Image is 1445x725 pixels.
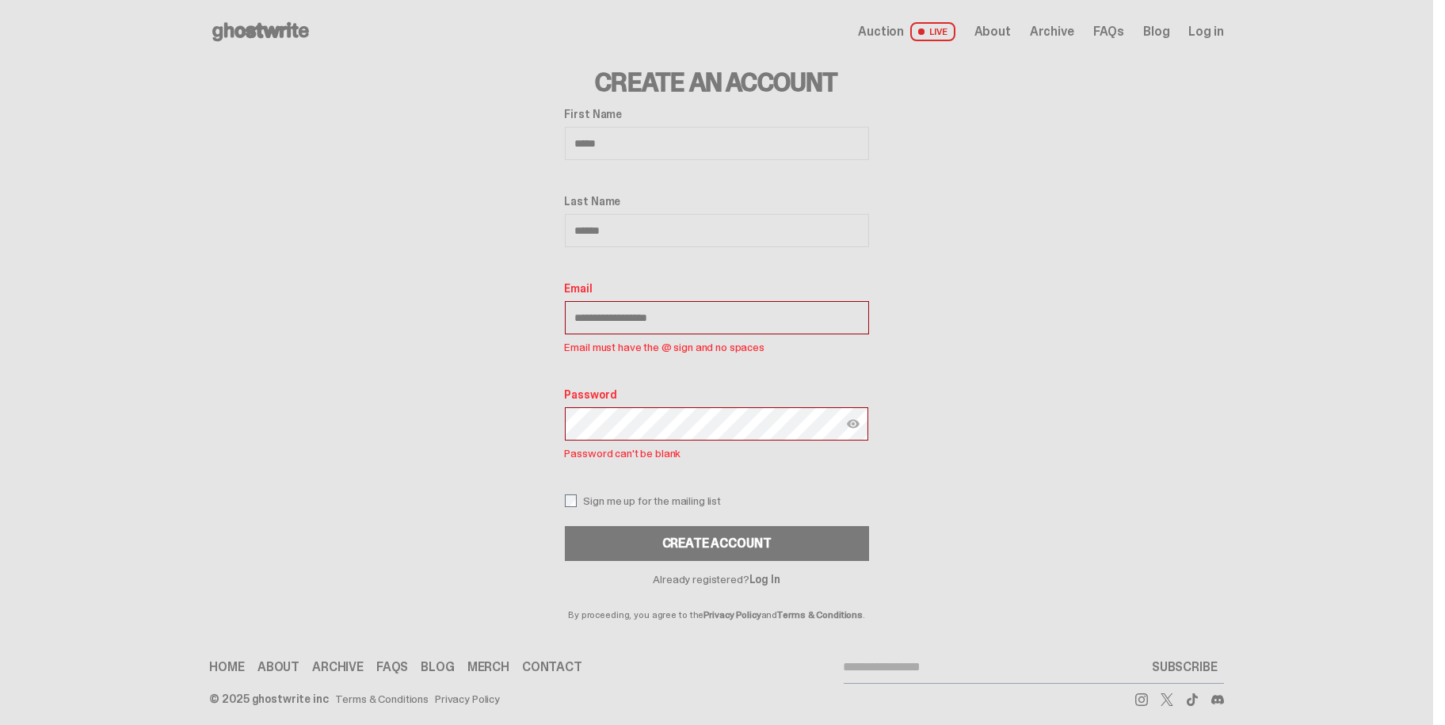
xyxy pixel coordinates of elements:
div: Create Account [662,537,772,550]
a: Home [210,661,245,673]
a: Merch [467,661,509,673]
a: Privacy Policy [435,693,500,704]
a: Blog [421,661,454,673]
a: FAQs [1093,25,1124,38]
p: Already registered? [565,574,869,585]
a: Terms & Conditions [777,609,863,621]
label: First Name [565,108,869,120]
a: Blog [1143,25,1169,38]
p: Email must have the @ sign and no spaces [565,338,869,357]
span: LIVE [910,22,955,41]
a: Contact [522,661,582,673]
label: Password [565,388,869,401]
label: Email [565,282,869,295]
img: Show password [847,418,860,430]
span: Auction [858,25,904,38]
a: Archive [1030,25,1074,38]
input: Sign me up for the mailing list [565,494,578,507]
a: Log In [749,572,780,586]
a: About [974,25,1011,38]
a: Auction LIVE [858,22,955,41]
button: Create Account [565,526,869,561]
a: Archive [312,661,364,673]
button: SUBSCRIBE [1146,651,1224,683]
p: By proceeding, you agree to the and . [565,585,869,620]
a: Privacy Policy [703,609,761,621]
label: Sign me up for the mailing list [565,494,869,507]
a: Log in [1188,25,1223,38]
p: Password can't be blank [565,444,869,463]
label: Last Name [565,195,869,208]
a: Terms & Conditions [335,693,429,704]
h3: Create an Account [565,70,869,95]
div: © 2025 ghostwrite inc [210,693,329,704]
a: About [257,661,299,673]
a: FAQs [376,661,408,673]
